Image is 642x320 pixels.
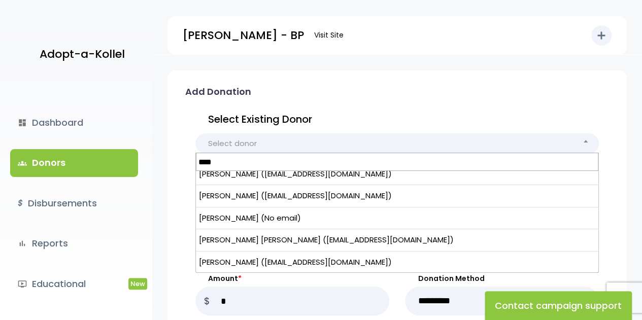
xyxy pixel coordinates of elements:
a: $Disbursements [10,190,138,217]
p: [PERSON_NAME] - BP [183,25,304,46]
span: New [128,278,147,290]
label: Amount [195,273,389,284]
a: Adopt-a-Kollel [35,29,125,79]
span: Select donor [208,136,257,151]
li: [PERSON_NAME] (No email) [196,207,598,230]
i: ondemand_video [18,279,27,289]
a: bar_chartReports [10,230,138,257]
p: Adopt-a-Kollel [40,44,125,64]
li: [PERSON_NAME] ([EMAIL_ADDRESS][DOMAIN_NAME]) [196,163,598,186]
label: Donation Method [405,273,599,284]
li: [PERSON_NAME] ([EMAIL_ADDRESS][DOMAIN_NAME]) [196,252,598,274]
i: bar_chart [18,239,27,248]
span: groups [18,159,27,168]
button: add [591,25,612,46]
li: [PERSON_NAME] [PERSON_NAME] ([EMAIL_ADDRESS][DOMAIN_NAME]) [196,229,598,252]
a: Visit Site [309,25,349,45]
a: dashboardDashboard [10,109,138,136]
p: Select Existing Donor [195,110,599,128]
i: add [595,29,607,42]
i: dashboard [18,118,27,127]
p: Add Donation [185,84,251,100]
a: ondemand_videoEducationalNew [10,270,138,298]
p: $ [195,287,218,315]
a: groupsDonors [10,149,138,176]
li: [PERSON_NAME] ([EMAIL_ADDRESS][DOMAIN_NAME]) [196,185,598,207]
i: $ [18,196,23,211]
button: Contact campaign support [485,291,632,320]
